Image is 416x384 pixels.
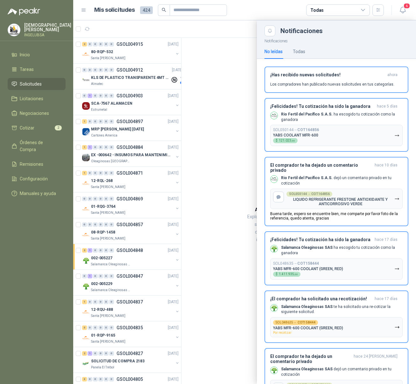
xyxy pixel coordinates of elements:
[281,112,333,116] b: Rio Fertil del Pacífico S.A.S.
[20,124,34,131] span: Cotizar
[270,237,372,242] h3: ¡Felicidades! Tu cotización ha sido la ganadora
[270,125,403,146] button: SOL050144→COT164856YABS COOLANT MFR-600$121.023,00
[273,128,319,132] p: SOL050144 →
[281,367,333,371] b: Salamanca Oleaginosas SAS
[286,197,394,206] p: LIQUIDO REFRIGERANTE FRESTONE ANTIOXIDANTE Y ANTICORROSIVO VERDE
[270,189,403,209] button: SOL050144 → COT164856LIQUIDO REFRIGERANTE FRESTONE ANTIOXIDANTE Y ANTICORROSIVO VERDE
[257,36,416,44] p: Notificaciones
[140,6,153,14] span: 424
[294,273,298,276] span: ,00
[20,110,49,117] span: Negociaciones
[270,72,385,78] h3: ¡Has recibido nuevas solicitudes!
[270,296,372,302] h3: ¡El comprador ha solicitado una recotización!
[8,24,20,36] img: Company Logo
[375,237,398,242] span: hace 17 días
[264,157,408,226] button: El comprador te ha dejado un comentario privadohace 10 días Company LogoRio Fertil del Pacífico S...
[264,66,408,93] button: ¡Has recibido nuevas solicitudes!ahora Los compradores han publicado nuevas solicitudes en tus ca...
[20,139,60,153] span: Órdenes de Compra
[310,7,324,14] div: Todas
[281,112,403,122] p: ha escogido tu cotización como la ganadora
[281,367,403,377] p: dejó un comentario privado en tu cotización
[24,23,71,32] p: [DEMOGRAPHIC_DATA] [PERSON_NAME]
[291,139,295,142] span: ,00
[281,176,333,180] b: Rio Fertil del Pacífico S.A.S.
[281,304,403,315] p: te ha solicitado una re-cotizar la siguiente solicitud.
[8,122,66,134] a: Cotizar2
[377,104,398,109] span: hace 5 días
[273,272,300,277] div: $
[8,187,66,199] a: Manuales y ayuda
[375,296,398,302] span: hace 17 días
[273,320,318,325] div: SOL048635 →
[8,136,66,156] a: Órdenes de Compra
[279,273,298,276] span: 1.411.935
[270,81,394,87] p: Los compradores han publicado nuevas solicitudes en tus categorías.
[280,28,408,34] div: Notificaciones
[264,25,275,36] button: Close
[271,112,278,119] img: Company Logo
[271,176,278,183] img: Company Logo
[281,245,333,250] b: Salamanca Oleaginosas SAS
[273,326,343,330] p: YABS MFR-600 COOLANT (GREEN, RED)
[264,231,408,285] button: ¡Felicidades! Tu cotización ha sido la ganadorahace 17 días Company LogoSalamanca Oleaginosas SAS...
[8,8,40,15] img: Logo peakr
[20,66,34,73] span: Tareas
[271,245,278,252] img: Company Logo
[286,192,332,197] div: SOL050144 → COT164856
[264,290,408,343] button: ¡El comprador ha solicitado una recotización!hace 17 días Company LogoSalamanca Oleaginosas SAS t...
[270,104,374,109] h3: ¡Felicidades! Tu cotización ha sido la ganadora
[397,4,408,16] button: 6
[162,8,166,12] span: search
[271,367,278,374] img: Company Logo
[264,98,408,152] button: ¡Felicidades! Tu cotización ha sido la ganadorahace 5 días Company LogoRio Fertil del Pacífico S....
[298,321,315,324] b: COT158444
[55,125,62,130] span: 2
[20,175,48,182] span: Configuración
[297,261,319,266] b: COT158444
[375,163,398,173] span: hace 10 días
[273,138,298,143] div: $
[270,258,403,280] button: SOL048635→COT158444YABS MFR-600 COOLANT (GREEN, RED)$1.411.935,00
[297,128,319,132] b: COT164856
[273,331,292,334] span: Por recotizar
[354,354,398,364] span: hace 24 [PERSON_NAME]
[8,107,66,119] a: Negociaciones
[8,49,66,61] a: Inicio
[94,5,135,15] h1: Mis solicitudes
[271,304,278,311] img: Company Logo
[8,78,66,90] a: Solicitudes
[20,51,30,58] span: Inicio
[8,158,66,170] a: Remisiones
[273,261,319,266] p: SOL048635 →
[24,33,71,37] p: INGELUBSA
[8,173,66,185] a: Configuración
[403,3,410,9] span: 6
[270,163,372,173] h3: El comprador te ha dejado un comentario privado
[8,93,66,105] a: Licitaciones
[270,317,403,337] button: SOL048635→COT158444YABS MFR-600 COOLANT (GREEN, RED)Por recotizar
[279,139,295,142] span: 121.023
[8,63,66,75] a: Tareas
[270,212,403,220] p: Buena tarde, espero se encuentre bien, me comparte por favor foto de la referencia, quedo atenta,...
[273,267,343,271] p: YABS MFR-600 COOLANT (GREEN, RED)
[273,133,318,137] p: YABS COOLANT MFR-600
[281,175,403,186] p: dejó un comentario privado en tu cotización
[270,354,351,364] h3: El comprador te ha dejado un comentario privado
[20,95,43,102] span: Licitaciones
[20,80,42,87] span: Solicitudes
[387,72,398,78] span: ahora
[264,48,283,55] div: No leídas
[293,48,305,55] div: Todas
[20,161,43,168] span: Remisiones
[20,190,56,197] span: Manuales y ayuda
[281,245,403,256] p: ha escogido tu cotización como la ganadora
[281,304,333,309] b: Salamanca Oleaginosas SAS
